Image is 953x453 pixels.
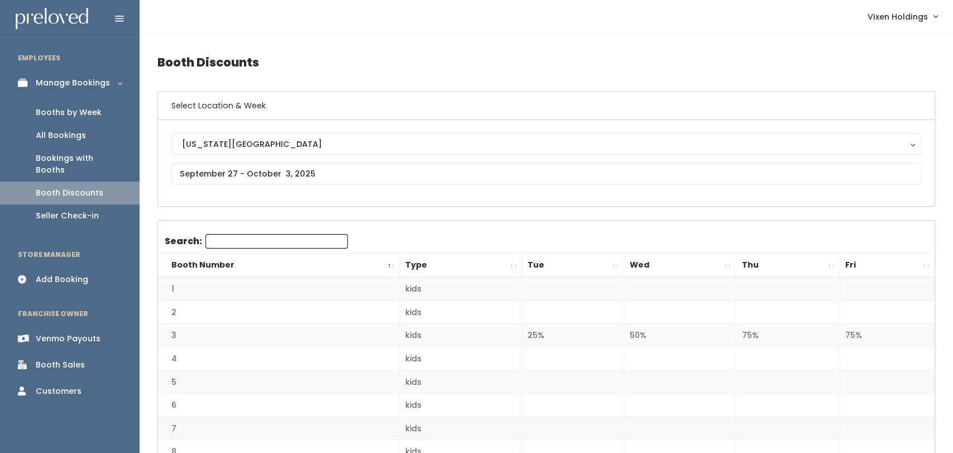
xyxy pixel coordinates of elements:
td: kids [400,347,522,371]
td: 2 [158,301,400,324]
th: Thu: activate to sort column ascending [736,254,840,278]
td: kids [400,324,522,347]
span: Vixen Holdings [868,11,928,23]
div: [US_STATE][GEOGRAPHIC_DATA] [182,138,911,150]
td: 50% [624,324,736,347]
div: Booth Discounts [36,187,103,199]
div: Bookings with Booths [36,152,122,176]
td: 25% [521,324,624,347]
th: Fri: activate to sort column ascending [840,254,935,278]
td: 5 [158,370,400,394]
input: Search: [205,234,348,249]
div: Booths by Week [36,107,102,118]
a: Vixen Holdings [856,4,949,28]
div: Venmo Payouts [36,333,100,345]
img: preloved logo [16,8,88,30]
div: Add Booking [36,274,88,285]
button: [US_STATE][GEOGRAPHIC_DATA] [171,133,921,155]
label: Search: [165,234,348,249]
div: All Bookings [36,130,86,141]
td: kids [400,417,522,440]
td: kids [400,370,522,394]
td: 4 [158,347,400,371]
h4: Booth Discounts [157,47,935,78]
input: September 27 - October 3, 2025 [171,163,921,184]
td: 75% [840,324,935,347]
th: Tue: activate to sort column ascending [521,254,624,278]
div: Customers [36,385,82,397]
th: Wed: activate to sort column ascending [624,254,736,278]
td: 7 [158,417,400,440]
td: kids [400,277,522,301]
td: kids [400,301,522,324]
td: 6 [158,394,400,417]
td: kids [400,394,522,417]
div: Seller Check-in [36,210,99,222]
div: Manage Bookings [36,77,110,89]
th: Type: activate to sort column ascending [400,254,522,278]
td: 75% [736,324,840,347]
td: 1 [158,277,400,301]
td: 3 [158,324,400,347]
div: Booth Sales [36,359,85,371]
th: Booth Number: activate to sort column descending [158,254,400,278]
h6: Select Location & Week [158,92,935,120]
